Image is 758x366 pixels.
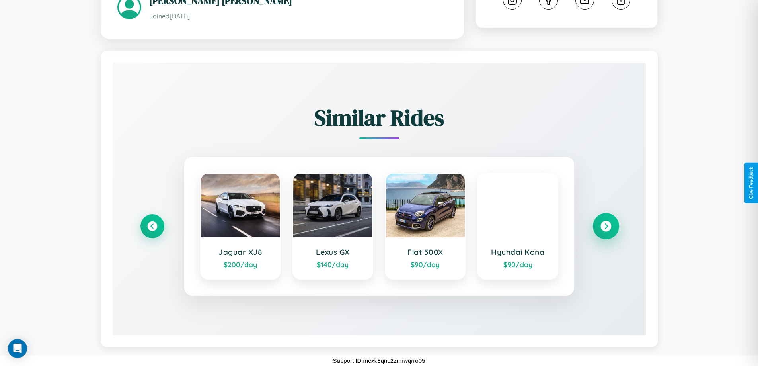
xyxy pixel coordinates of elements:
[477,173,558,280] a: Hyundai Kona$90/day
[394,260,457,269] div: $ 90 /day
[748,167,754,199] div: Give Feedback
[209,260,272,269] div: $ 200 /day
[140,102,618,133] h2: Similar Rides
[301,247,364,257] h3: Lexus GX
[292,173,373,280] a: Lexus GX$140/day
[8,339,27,358] div: Open Intercom Messenger
[385,173,466,280] a: Fiat 500X$90/day
[394,247,457,257] h3: Fiat 500X
[486,247,550,257] h3: Hyundai Kona
[149,10,447,22] p: Joined [DATE]
[301,260,364,269] div: $ 140 /day
[333,355,425,366] p: Support ID: mexk8qnc2zmrwqrro05
[200,173,281,280] a: Jaguar XJ8$200/day
[209,247,272,257] h3: Jaguar XJ8
[486,260,550,269] div: $ 90 /day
